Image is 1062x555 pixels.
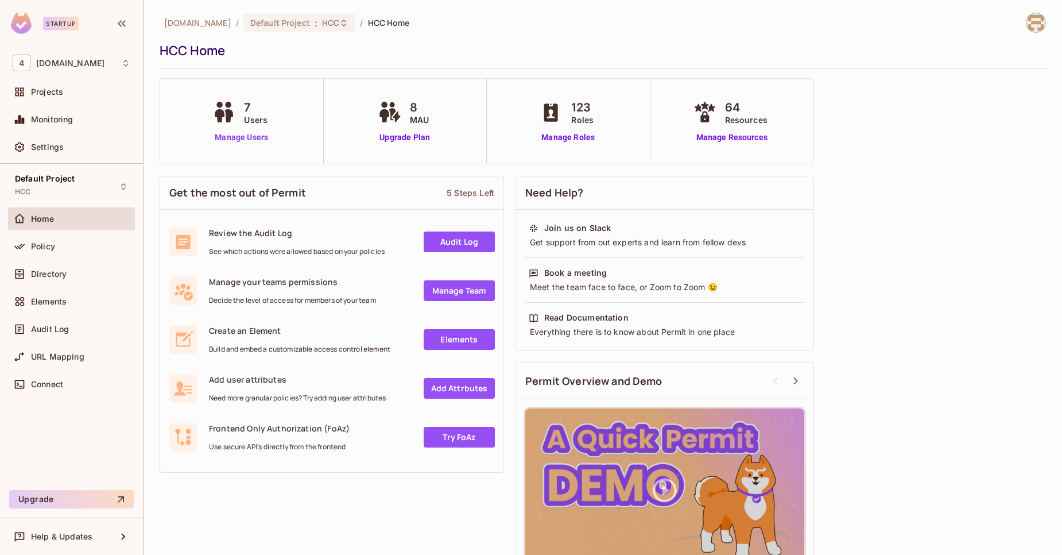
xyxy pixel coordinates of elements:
span: Home [31,214,55,223]
span: Policy [31,242,55,251]
span: Build and embed a customizable access control element [209,345,390,354]
span: MAU [410,114,429,126]
img: SReyMgAAAABJRU5ErkJggg== [11,13,32,34]
a: Manage Roles [537,132,599,144]
li: / [236,17,239,28]
span: Get the most out of Permit [169,186,306,200]
span: Help & Updates [31,532,92,541]
span: 4 [13,55,30,71]
span: Elements [31,297,67,306]
span: Need Help? [525,186,584,200]
a: Elements [424,329,495,350]
span: Monitoring [31,115,73,124]
span: Default Project [250,17,310,28]
div: Startup [43,17,79,30]
span: Review the Audit Log [209,228,385,238]
span: Use secure API's directly from the frontend [209,442,350,452]
span: HCC Home [368,17,410,28]
div: Book a meeting [544,267,607,279]
span: Projects [31,87,63,97]
span: 123 [571,99,594,116]
a: Add Attrbutes [424,378,495,399]
a: Manage Users [210,132,273,144]
span: Resources [725,114,768,126]
span: Decide the level of access for members of your team [209,296,376,305]
span: Users [244,114,268,126]
a: Manage Resources [691,132,773,144]
span: Audit Log [31,325,69,334]
li: / [360,17,363,28]
span: See which actions were allowed based on your policies [209,247,385,256]
span: HCC [322,17,339,28]
div: HCC Home [160,42,1040,59]
button: Upgrade [9,490,134,508]
span: Permit Overview and Demo [525,374,662,388]
span: Need more granular policies? Try adding user attributes [209,394,386,403]
a: Manage Team [424,280,495,301]
a: Try FoAz [424,427,495,448]
span: Default Project [15,174,75,183]
span: Add user attributes [209,374,386,385]
span: URL Mapping [31,352,84,361]
div: Read Documentation [544,312,629,323]
div: Meet the team face to face, or Zoom to Zoom 😉 [529,282,801,293]
span: Frontend Only Authorization (FoAz) [209,423,350,434]
span: the active workspace [164,17,231,28]
span: Manage your teams permissions [209,276,376,287]
span: Settings [31,142,64,152]
a: Audit Log [424,232,495,252]
img: ali.sheikh@46labs.com [1026,13,1045,32]
span: Directory [31,269,67,279]
span: Workspace: 46labs.com [36,59,104,68]
div: Everything there is to know about Permit in one place [529,326,801,338]
span: Create an Element [209,325,390,336]
span: 7 [244,99,268,116]
span: Roles [571,114,594,126]
div: Get support from out experts and learn from fellow devs [529,237,801,248]
span: : [314,18,318,28]
span: 64 [725,99,768,116]
div: Join us on Slack [544,222,611,234]
div: 5 Steps Left [447,187,494,198]
a: Upgrade Plan [375,132,435,144]
span: Connect [31,380,63,389]
span: 8 [410,99,429,116]
span: HCC [15,187,30,196]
